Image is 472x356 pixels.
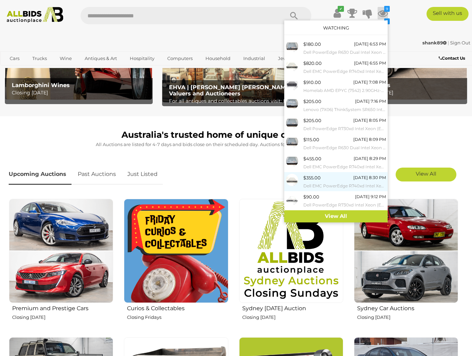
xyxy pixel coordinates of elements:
[303,125,386,133] small: Dell PowerEdge R730xd Intel Xeon (E5-2620 v3) 2.40GHz-3.20GHz 6-Core CPU 2RU Server w/ 16GB DDR4
[448,40,449,45] span: |
[284,172,388,191] a: $355.00 [DATE] 8:30 PM Dell EMC PowerEdge R740xd Intel Xeon SILVER (4210R) 2.40GHz-3.20GHz 10-Cor...
[303,106,386,113] small: Lenovo (7X06) ThinkSystem SR650 Intel Xeon GOLD (5215) 2.50GHz-3.40GHz 10-Core CPU 2RU Server w/ ...
[422,40,447,45] strong: shank89
[9,198,113,332] a: Premium and Prestige Cars Closing [DATE]
[303,163,386,171] small: Dell EMC PowerEdge R740xd Intel Xeon SILVER (4210R) 2.40GHz-3.20GHz 10-Core CPU 2RU Server w/ 32G...
[286,59,298,71] img: 54948-35a.jpg
[303,137,319,142] span: $115.00
[9,199,113,303] img: Premium and Prestige Cars
[55,53,76,64] a: Wine
[286,136,298,148] img: 54948-59a.jpg
[284,77,388,96] a: $910.00 [DATE] 7:08 PM Homelab AMD EPYC (7542) 2.90GHz-3.40GHz 32-Core CPU Server W/ 512GB DDR4
[163,53,197,64] a: Computers
[127,304,228,312] h2: Curios & Collectables
[239,53,270,64] a: Industrial
[303,156,321,161] span: $455.00
[122,164,163,185] a: Just Listed
[303,41,321,47] span: $180.00
[124,199,228,303] img: Curios & Collectables
[303,68,386,75] small: Dell EMC PowerEdge R740xd Intel Xeon SILVER (4210R) 2.40GHz-3.20GHz 10-Core CPU 2RU Server W/ 32G...
[162,44,309,103] a: EHVA | Evans Hastings Valuers and Auctioneers EHVA | [PERSON_NAME] [PERSON_NAME] Valuers and Auct...
[284,153,388,172] a: $455.00 [DATE] 8:29 PM Dell EMC PowerEdge R740xd Intel Xeon SILVER (4210R) 2.40GHz-3.20GHz 10-Cor...
[286,78,298,91] img: 54677-11a.jpg
[9,164,71,185] a: Upcoming Auctions
[239,198,343,332] a: Sydney [DATE] Auction Closing [DATE]
[286,117,298,129] img: 54948-37a.jpg
[396,168,456,181] a: View All
[273,53,304,64] a: Jewellery
[284,58,388,77] a: $820.00 [DATE] 6:55 PM Dell EMC PowerEdge R740xd Intel Xeon SILVER (4210R) 2.40GHz-3.20GHz 10-Cor...
[303,79,321,85] span: $910.00
[239,199,343,303] img: Sydney Sunday Auction
[284,39,388,58] a: $180.00 [DATE] 6:53 PM Dell PowerEdge R630 Dual Intel Xeon (E5-2620 v4) 2.10GHz-3.00GHz 8-Core CP...
[303,201,386,209] small: Dell PowerEdge R730xd Intel Xeon (E5-2620 V3) 2.40GHz-3.20GHz 6-Core CPU 2RU Server
[355,98,386,105] div: [DATE] 7:16 PM
[242,313,343,321] p: Closing [DATE]
[127,313,228,321] p: Closing Fridays
[9,130,463,140] h1: Australia's trusted home of unique online auctions
[332,7,342,19] a: ✔
[284,115,388,134] a: $205.00 [DATE] 8:05 PM Dell PowerEdge R730xd Intel Xeon (E5-2620 v3) 2.40GHz-3.20GHz 6-Core CPU 2...
[416,170,436,177] span: View All
[303,60,322,66] span: $820.00
[378,7,388,19] a: 9
[124,198,228,332] a: Curios & Collectables Closing Fridays
[354,40,386,48] div: [DATE] 6:53 PM
[73,164,121,185] a: Past Auctions
[354,198,458,332] a: Sydney Car Auctions Closing [DATE]
[9,141,463,149] p: All Auctions are listed for 4-7 days and bids close on their scheduled day. Auctions for , and cl...
[3,7,66,23] img: Allbids.com.au
[169,84,292,97] b: EHVA | [PERSON_NAME] [PERSON_NAME] Valuers and Auctioneers
[80,53,121,64] a: Antiques & Art
[5,64,64,76] a: [GEOGRAPHIC_DATA]
[355,193,386,201] div: [DATE] 9:12 PM
[384,6,390,12] i: 9
[338,6,344,12] i: ✔
[286,40,298,52] img: 54948-60a.jpg
[326,88,464,97] p: Online Now, Closing [DATE]
[384,18,390,24] i: 2
[286,174,298,186] img: 54948-31a.jpg
[303,118,321,123] span: $205.00
[357,313,458,321] p: Closing [DATE]
[28,53,51,64] a: Trucks
[357,304,458,312] h2: Sydney Car Auctions
[422,40,448,45] a: shank89
[286,193,298,205] img: 54948-36a.jpg
[284,96,388,115] a: $205.00 [DATE] 7:16 PM Lenovo (7X06) ThinkSystem SR650 Intel Xeon GOLD (5215) 2.50GHz-3.40GHz 10-...
[303,194,319,200] span: $90.00
[303,99,321,104] span: $205.00
[242,304,343,312] h2: Sydney [DATE] Auction
[284,210,388,222] a: View All
[303,87,386,94] small: Homelab AMD EPYC (7542) 2.90GHz-3.40GHz 32-Core CPU Server W/ 512GB DDR4
[162,44,309,103] img: EHVA | Evans Hastings Valuers and Auctioneers
[353,136,386,143] div: [DATE] 8:09 PM
[450,40,470,45] a: Sign Out
[284,191,388,210] a: $90.00 [DATE] 9:12 PM Dell PowerEdge R730xd Intel Xeon (E5-2620 V3) 2.40GHz-3.20GHz 6-Core CPU 2R...
[284,134,388,153] a: $115.00 [DATE] 8:09 PM Dell PowerEdge R630 Dual Intel Xeon (E5-2620 v4) 2.10GHz-3.00GHz 8-Core CP...
[378,19,388,32] a: 2
[125,53,159,64] a: Hospitality
[12,88,149,97] p: Closing [DATE]
[303,182,386,190] small: Dell EMC PowerEdge R740xd Intel Xeon SILVER (4210R) 2.40GHz-3.20GHz 10-Core CPU 2RU Server W/ 32G...
[303,175,321,180] span: $355.00
[303,49,386,56] small: Dell PowerEdge R630 Dual Intel Xeon (E5-2620 v4) 2.10GHz-3.00GHz 8-Core CPU 1RU Server w/ 256GB DDR4
[286,155,298,167] img: 54948-34a.jpg
[286,98,298,110] img: 54948-29a.jpg
[277,7,311,24] button: Search
[427,7,469,21] a: Sell with us
[353,78,386,86] div: [DATE] 7:08 PM
[439,54,467,62] a: Contact Us
[353,117,386,124] div: [DATE] 8:05 PM
[439,56,465,61] b: Contact Us
[354,155,386,162] div: [DATE] 8:29 PM
[354,59,386,67] div: [DATE] 6:55 PM
[12,82,70,88] b: Lamborghini Wines
[323,25,349,31] a: Watching
[12,304,113,312] h2: Premium and Prestige Cars
[12,313,113,321] p: Closing [DATE]
[353,174,386,181] div: [DATE] 8:30 PM
[5,53,24,64] a: Cars
[169,97,306,105] p: For all antiques and collectables auctions visit: EHVA
[303,144,386,152] small: Dell PowerEdge R630 Dual Intel Xeon (E5-2620 v4) 2.10GHz-3.00GHz 8-Core CPU 1RU Server w/ 256GB DDR4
